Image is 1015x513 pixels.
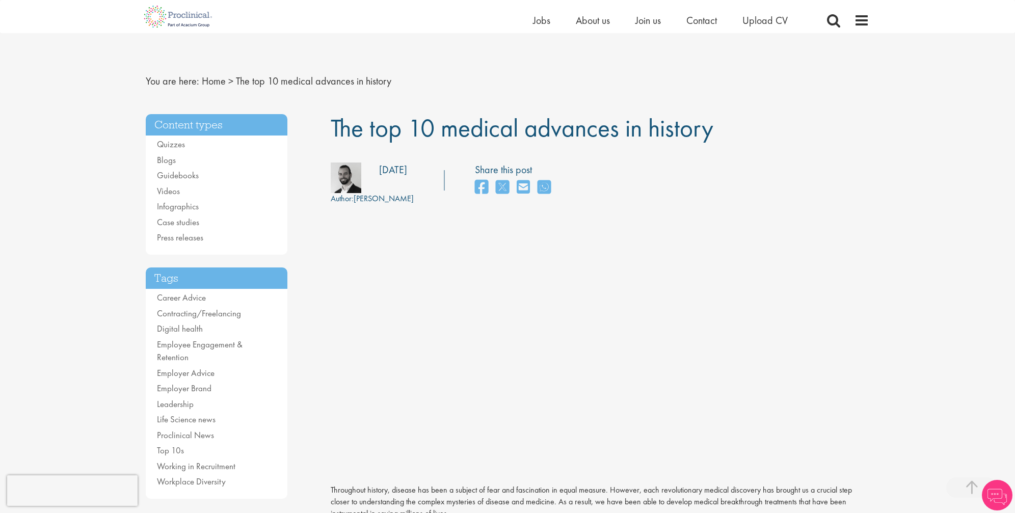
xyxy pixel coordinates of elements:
a: share on facebook [475,177,488,199]
a: Employer Advice [157,367,215,379]
a: Workplace Diversity [157,476,226,487]
a: share on twitter [496,177,509,199]
a: Infographics [157,201,199,212]
iframe: Top 10 medical advancements in history [331,231,738,476]
a: Career Advice [157,292,206,303]
a: Leadership [157,398,194,410]
div: [PERSON_NAME] [331,193,414,205]
a: Upload CV [742,14,788,27]
a: Employer Brand [157,383,211,394]
a: Press releases [157,232,203,243]
img: 76d2c18e-6ce3-4617-eefd-08d5a473185b [331,163,361,193]
iframe: reCAPTCHA [7,475,138,506]
span: You are here: [146,74,199,88]
a: Case studies [157,217,199,228]
a: Blogs [157,154,176,166]
a: share on whats app [538,177,551,199]
a: Jobs [533,14,550,27]
a: Quizzes [157,139,185,150]
a: Videos [157,185,180,197]
span: The top 10 medical advances in history [236,74,391,88]
span: Author: [331,193,354,204]
a: Proclinical News [157,429,214,441]
a: Join us [635,14,661,27]
a: Working in Recruitment [157,461,235,472]
a: Contact [686,14,717,27]
h3: Tags [146,267,287,289]
a: About us [576,14,610,27]
a: Guidebooks [157,170,199,181]
label: Share this post [475,163,556,177]
a: breadcrumb link [202,74,226,88]
a: Top 10s [157,445,184,456]
a: Digital health [157,323,203,334]
img: Chatbot [982,480,1012,510]
a: Employee Engagement & Retention [157,339,243,363]
div: [DATE] [379,163,407,177]
a: share on email [517,177,530,199]
span: The top 10 medical advances in history [331,112,713,144]
a: Life Science news [157,414,216,425]
span: > [228,74,233,88]
a: Contracting/Freelancing [157,308,241,319]
h3: Content types [146,114,287,136]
